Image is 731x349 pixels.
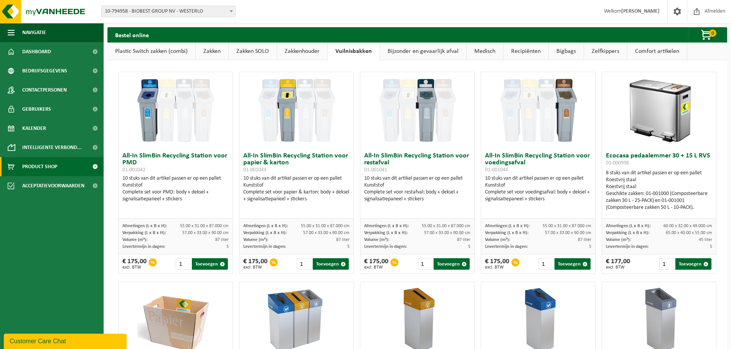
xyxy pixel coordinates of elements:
[467,43,503,60] a: Medisch
[606,184,712,190] div: Roestvrij staal
[710,244,712,249] span: 5
[485,265,509,270] span: excl. BTW
[485,258,509,270] div: € 175,00
[485,167,508,173] span: 01-001044
[313,258,349,270] button: Toevoegen
[364,182,470,189] div: Kunststof
[659,258,675,270] input: 1
[303,231,350,235] span: 57.00 x 33.00 x 90.00 cm
[606,231,649,235] span: Verpakking (L x B x H):
[122,231,166,235] span: Verpakking (L x B x H):
[122,167,145,173] span: 01-001042
[22,119,46,138] span: Kalender
[297,258,312,270] input: 1
[606,224,650,228] span: Afmetingen (L x B x H):
[347,244,350,249] span: 5
[578,238,591,242] span: 87 liter
[336,238,350,242] span: 87 liter
[122,152,229,173] h3: All-In SlimBin Recycling Station voor PMD
[243,258,267,270] div: € 175,00
[243,265,267,270] span: excl. BTW
[301,224,350,228] span: 55.00 x 31.00 x 87.000 cm
[675,258,711,270] button: Toevoegen
[364,167,387,173] span: 01-001041
[107,27,157,42] h2: Bestel online
[606,265,630,270] span: excl. BTW
[229,43,277,60] a: Zakken SOLO
[122,244,165,249] span: Levertermijn in dagen:
[434,258,470,270] button: Toevoegen
[243,182,350,189] div: Kunststof
[500,72,577,149] img: 01-001044
[22,100,51,119] span: Gebruikers
[277,43,327,60] a: Zakkenhouder
[606,152,712,168] h3: Ecocasa pedaalemmer 30 + 15 L RVS
[196,43,228,60] a: Zakken
[4,332,128,349] iframe: chat widget
[102,6,235,17] span: 10-794958 - BIOBEST GROUP NV - WESTERLO
[699,238,712,242] span: 45 liter
[122,238,147,242] span: Volume (m³):
[554,258,591,270] button: Toevoegen
[709,29,716,37] span: 0
[606,160,629,166] span: 01-000998
[485,224,530,228] span: Afmetingen (L x B x H):
[107,43,195,60] a: Plastic Switch zakken (combi)
[666,231,712,235] span: 65.00 x 40.00 x 55.00 cm
[22,138,82,157] span: Intelligente verbond...
[545,231,591,235] span: 57.00 x 33.00 x 90.00 cm
[468,244,470,249] span: 5
[22,80,67,100] span: Contactpersonen
[243,238,268,242] span: Volume (m³):
[485,238,510,242] span: Volume (m³):
[485,244,528,249] span: Levertermijn in dagen:
[243,244,286,249] span: Levertermijn in dagen:
[328,43,380,60] a: Vuilnisbakken
[364,152,470,173] h3: All-In SlimBin Recycling Station voor restafval
[606,258,630,270] div: € 177,00
[192,258,228,270] button: Toevoegen
[606,238,631,242] span: Volume (m³):
[182,231,229,235] span: 57.00 x 33.00 x 90.00 cm
[243,167,266,173] span: 01-001043
[258,72,335,149] img: 01-001043
[606,177,712,184] div: Roestvrij staal
[22,61,67,80] span: Bedrijfsgegevens
[538,258,554,270] input: 1
[180,224,229,228] span: 55.00 x 31.00 x 87.000 cm
[663,224,712,228] span: 60.00 x 32.00 x 49.000 cm
[22,23,46,42] span: Navigatie
[417,258,433,270] input: 1
[549,43,584,60] a: Bigbags
[364,189,470,203] div: Complete set voor restafval: body + deksel + signalisatiepaneel + stickers
[688,27,726,43] button: 0
[364,175,470,203] div: 10 stuks van dit artikel passen er op een pallet
[457,238,470,242] span: 87 liter
[122,224,167,228] span: Afmetingen (L x B x H):
[621,72,698,149] img: 01-000998
[364,258,388,270] div: € 175,00
[380,43,466,60] a: Bijzonder en gevaarlijk afval
[122,258,147,270] div: € 175,00
[589,244,591,249] span: 5
[364,224,409,228] span: Afmetingen (L x B x H):
[606,190,712,211] div: Geschikte zakken: 01-001000 (Composteerbare zakken 30 L - 25-PACK) en 01-001001 (Composteerbare z...
[485,231,528,235] span: Verpakking (L x B x H):
[606,244,648,249] span: Levertermijn in dagen:
[22,42,51,61] span: Dashboard
[243,224,288,228] span: Afmetingen (L x B x H):
[543,224,591,228] span: 55.00 x 31.00 x 87.000 cm
[485,189,591,203] div: Complete set voor voedingsafval: body + deksel + signalisatiepaneel + stickers
[22,176,84,195] span: Acceptatievoorwaarden
[584,43,627,60] a: Zelfkippers
[364,238,389,242] span: Volume (m³):
[243,152,350,173] h3: All-In SlimBin Recycling Station voor papier & karton
[215,238,229,242] span: 87 liter
[364,231,408,235] span: Verpakking (L x B x H):
[364,244,407,249] span: Levertermijn in dagen:
[122,175,229,203] div: 10 stuks van dit artikel passen er op een pallet
[606,170,712,211] div: 8 stuks van dit artikel passen er op een pallet
[176,258,191,270] input: 1
[364,265,388,270] span: excl. BTW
